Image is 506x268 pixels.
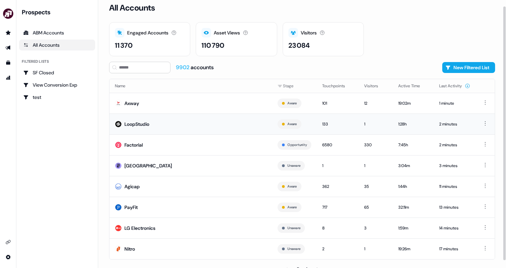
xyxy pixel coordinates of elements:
[19,67,95,78] a: Go to SF Closed
[23,94,91,101] div: test
[398,183,428,190] div: 1:44h
[287,142,307,148] button: Opportunity
[442,62,495,73] button: New Filtered List
[364,162,387,169] div: 1
[124,121,149,128] div: LoopStudio
[176,64,214,71] div: accounts
[287,183,297,190] button: Aware
[322,245,353,252] div: 2
[287,225,300,231] button: Unaware
[398,142,428,148] div: 7:45h
[398,245,428,252] div: 19:26m
[124,245,135,252] div: Nitro
[115,40,133,50] div: 11 370
[287,121,297,127] button: Aware
[287,163,300,169] button: Unaware
[439,183,470,190] div: 11 minutes
[287,246,300,252] button: Unaware
[322,225,353,232] div: 8
[124,142,143,148] div: Factorial
[364,121,387,128] div: 1
[22,8,95,16] div: Prospects
[3,27,14,38] a: Go to prospects
[109,79,272,93] th: Name
[439,142,470,148] div: 2 minutes
[23,69,91,76] div: SF Closed
[22,59,49,64] div: Filtered lists
[322,142,353,148] div: 6580
[322,183,353,190] div: 362
[124,183,140,190] div: Agicap
[364,100,387,107] div: 12
[124,204,138,211] div: PayFit
[322,162,353,169] div: 1
[278,83,311,89] div: Stage
[124,162,172,169] div: [GEOGRAPHIC_DATA]
[202,40,224,50] div: 110 790
[439,100,470,107] div: 1 minute
[439,162,470,169] div: 3 minutes
[364,80,386,92] button: Visitors
[439,204,470,211] div: 13 minutes
[19,79,95,90] a: Go to View Conversion Exp
[322,121,353,128] div: 133
[127,29,168,36] div: Engaged Accounts
[23,42,91,48] div: All Accounts
[3,72,14,83] a: Go to attribution
[364,245,387,252] div: 1
[3,237,14,248] a: Go to integrations
[288,40,310,50] div: 23 084
[322,204,353,211] div: 717
[322,80,353,92] button: Touchpoints
[176,64,191,71] span: 9902
[398,225,428,232] div: 1:59m
[301,29,317,36] div: Visitors
[287,204,297,210] button: Aware
[398,100,428,107] div: 19:02m
[322,100,353,107] div: 101
[3,42,14,53] a: Go to outbound experience
[398,162,428,169] div: 3:04m
[398,80,428,92] button: Active Time
[3,252,14,263] a: Go to integrations
[19,27,95,38] a: ABM Accounts
[398,121,428,128] div: 1:28h
[23,81,91,88] div: View Conversion Exp
[19,92,95,103] a: Go to test
[364,142,387,148] div: 330
[19,40,95,50] a: All accounts
[214,29,240,36] div: Asset Views
[3,57,14,68] a: Go to templates
[124,225,155,232] div: LG Electronics
[398,204,428,211] div: 32:11m
[124,100,139,107] div: Axway
[439,225,470,232] div: 14 minutes
[439,121,470,128] div: 2 minutes
[109,3,155,13] h3: All Accounts
[439,80,470,92] button: Last Activity
[364,204,387,211] div: 65
[364,183,387,190] div: 35
[23,29,91,36] div: ABM Accounts
[364,225,387,232] div: 3
[287,100,297,106] button: Aware
[439,245,470,252] div: 17 minutes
